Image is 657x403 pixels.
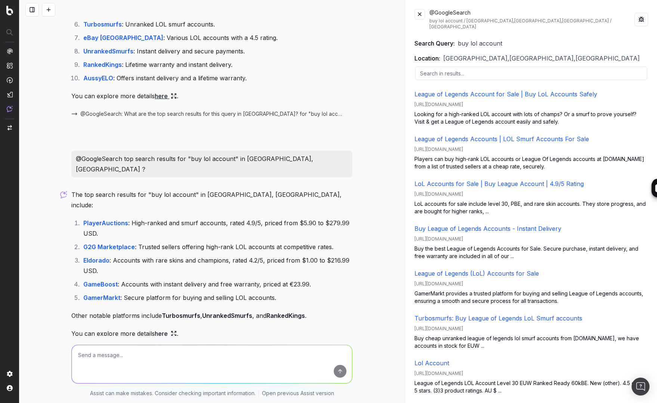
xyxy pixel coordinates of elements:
[414,155,648,170] p: Players can buy high-rank LOL accounts or League Of Legends accounts at [DOMAIN_NAME] from a list...
[414,335,648,350] p: Buy cheap unranked league of legends lol smurf accounts from [DOMAIN_NAME], we have accounts in s...
[76,154,348,174] p: @GoogleSearch top search results for "buy lol account" in [GEOGRAPHIC_DATA], [GEOGRAPHIC_DATA] ?
[90,390,256,397] p: Assist can make mistakes. Consider checking important information.
[7,385,13,391] img: My account
[414,90,597,98] a: League of Legends Account for Sale | Buy LoL Accounts Safely
[71,328,352,339] p: You can explore more details .
[414,191,648,197] div: [URL][DOMAIN_NAME]
[7,125,12,130] img: Switch project
[83,74,113,82] a: AussyELO
[155,91,177,101] a: here
[414,245,648,260] p: Buy the best League of Legends Accounts for Sale. Secure purchase, instant delivery, and free war...
[414,200,648,215] p: LoL accounts for sale include level 30, PBE, and rare skin accounts. They store progress, and are...
[83,243,135,251] a: G2G Marketplace
[83,219,128,227] a: PlayerAuctions
[414,111,648,125] p: Looking for a high-ranked LOL account with lots of champs? Or a smurf to prove yourself? Visit & ...
[415,66,647,80] input: Search in results...
[7,48,13,54] img: Analytics
[202,312,252,319] strong: UnrankedSmurfs
[71,91,352,101] p: You can explore more details .
[7,106,13,112] img: Assist
[414,371,648,376] div: [URL][DOMAIN_NAME]
[443,54,640,63] span: [GEOGRAPHIC_DATA],[GEOGRAPHIC_DATA],[GEOGRAPHIC_DATA]
[414,290,648,305] p: GamerMarkt provides a trusted platform for buying and selling League of Legends accounts, ensurin...
[7,371,13,377] img: Setting
[155,328,177,339] a: here
[83,294,120,301] a: GamerMarkt
[414,379,648,394] p: League of Legends LOL Account Level 30 EUW Ranked Ready 60kBE. New (other). 4.5 out of 5 stars. (...
[414,54,440,63] h4: Location:
[414,326,648,332] div: [URL][DOMAIN_NAME]
[458,39,502,48] span: buy lol account
[83,47,133,55] a: UnrankedSmurfs
[7,77,13,83] img: Activation
[262,390,334,397] a: Open previous Assist version
[414,102,648,108] div: [URL][DOMAIN_NAME]
[414,281,648,287] div: [URL][DOMAIN_NAME]
[632,378,650,396] div: Open Intercom Messenger
[429,18,635,30] div: buy lol account / [GEOGRAPHIC_DATA],[GEOGRAPHIC_DATA],[GEOGRAPHIC_DATA] / [GEOGRAPHIC_DATA]
[7,92,13,97] img: Studio
[81,46,352,56] li: : Instant delivery and secure payments.
[83,21,122,28] a: Turbosmurfs
[414,270,539,277] a: League of Legends (LoL) Accounts for Sale
[81,32,352,43] li: : Various LOL accounts with a 4.5 rating.
[414,146,648,152] div: [URL][DOMAIN_NAME]
[162,312,200,319] strong: Turbosmurfs
[81,218,352,239] li: : High-ranked and smurf accounts, rated 4.9/5, priced from $5.90 to $279.99 USD.
[81,59,352,70] li: : Lifetime warranty and instant delivery.
[83,257,109,264] a: Eldorado
[83,280,118,288] a: GameBoost
[83,61,122,68] a: RankedKings
[81,19,352,30] li: : Unranked LOL smurf accounts.
[80,110,343,118] span: @GoogleSearch: What are the top search results for this query in [GEOGRAPHIC_DATA]? for "buy lol ...
[414,180,584,187] a: LoL Accounts for Sale | Buy League Account | 4.9/5 Rating
[81,279,352,289] li: : Accounts with instant delivery and free warranty, priced at €23.99.
[71,310,352,321] p: Other notable platforms include , , and .
[7,62,13,69] img: Intelligence
[429,9,635,30] div: @GoogleSearch
[414,39,455,48] h4: Search Query:
[60,191,67,198] img: Botify assist logo
[81,292,352,303] li: : Secure platform for buying and selling LOL accounts.
[81,242,352,252] li: : Trusted sellers offering high-rank LOL accounts at competitive rates.
[414,225,561,232] a: Buy League of Legends Accounts - Instant Delivery
[414,359,449,367] a: Lol Account
[81,73,352,83] li: : Offers instant delivery and a lifetime warranty.
[266,312,305,319] strong: RankedKings
[71,110,352,118] button: @GoogleSearch: What are the top search results for this query in [GEOGRAPHIC_DATA]? for "buy lol ...
[414,135,589,143] a: League of Legends Accounts | LOL Smurf Accounts For Sale
[414,236,648,242] div: [URL][DOMAIN_NAME]
[81,255,352,276] li: : Accounts with rare skins and champions, rated 4.2/5, priced from $1.00 to $216.99 USD.
[83,34,163,41] a: eBay [GEOGRAPHIC_DATA]
[71,189,352,210] p: The top search results for "buy lol account" in [GEOGRAPHIC_DATA], [GEOGRAPHIC_DATA], include:
[6,6,13,15] img: Botify logo
[414,314,582,322] a: Turbosmurfs: Buy League of Legends LoL Smurf accounts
